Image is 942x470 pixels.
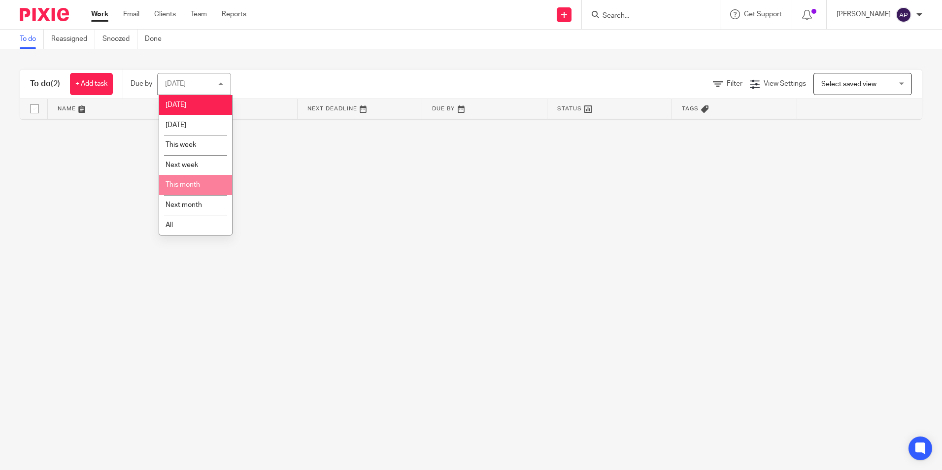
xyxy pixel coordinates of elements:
[166,162,198,168] span: Next week
[102,30,137,49] a: Snoozed
[166,141,196,148] span: This week
[145,30,169,49] a: Done
[20,8,69,21] img: Pixie
[30,79,60,89] h1: To do
[191,9,207,19] a: Team
[682,106,699,111] span: Tags
[166,181,200,188] span: This month
[20,30,44,49] a: To do
[123,9,139,19] a: Email
[602,12,690,21] input: Search
[91,9,108,19] a: Work
[744,11,782,18] span: Get Support
[51,80,60,88] span: (2)
[51,30,95,49] a: Reassigned
[166,201,202,208] span: Next month
[166,222,173,229] span: All
[166,122,186,129] span: [DATE]
[764,80,806,87] span: View Settings
[222,9,246,19] a: Reports
[896,7,911,23] img: svg%3E
[837,9,891,19] p: [PERSON_NAME]
[727,80,742,87] span: Filter
[165,80,186,87] div: [DATE]
[70,73,113,95] a: + Add task
[131,79,152,89] p: Due by
[821,81,876,88] span: Select saved view
[154,9,176,19] a: Clients
[166,101,186,108] span: [DATE]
